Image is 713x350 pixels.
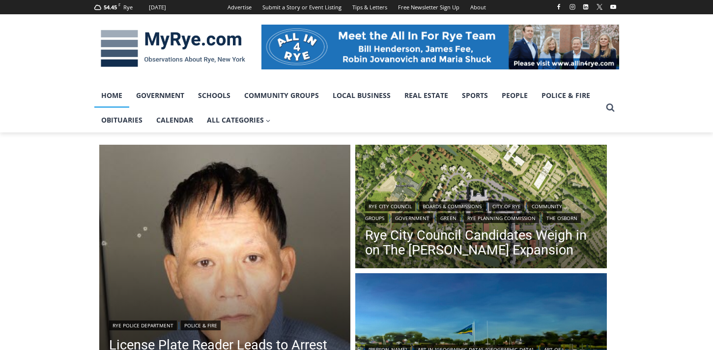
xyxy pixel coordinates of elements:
a: Schools [191,83,237,108]
a: Police & Fire [181,320,221,330]
a: Government [129,83,191,108]
a: The Osborn [543,213,581,223]
a: Government [392,213,433,223]
a: Rye City Council [365,201,415,211]
a: All Categories [200,108,278,132]
img: (PHOTO: Illustrative plan of The Osborn's proposed site plan from the July 10, 2025 planning comm... [355,145,607,271]
a: Rye City Council Candidates Weigh in on The [PERSON_NAME] Expansion [365,228,597,257]
button: View Search Form [601,99,619,117]
a: Rye Planning Commission [464,213,539,223]
a: Home [94,83,129,108]
a: YouTube [607,1,619,13]
a: Read More Rye City Council Candidates Weigh in on The Osborn Expansion [355,145,607,271]
nav: Primary Navigation [94,83,601,133]
img: All in for Rye [261,25,619,69]
a: Facebook [553,1,565,13]
a: X [594,1,605,13]
a: Obituaries [94,108,149,132]
a: Instagram [567,1,578,13]
div: | | | | | | | [365,199,597,223]
a: Local Business [326,83,398,108]
a: Green [437,213,460,223]
div: Rye [123,3,133,12]
img: MyRye.com [94,23,252,74]
a: Linkedin [580,1,592,13]
a: Sports [455,83,495,108]
a: Boards & Commissions [419,201,485,211]
div: [DATE] [149,3,166,12]
span: F [118,2,120,7]
a: Police & Fire [535,83,597,108]
span: All Categories [207,115,271,126]
a: City of Rye [489,201,524,211]
a: Calendar [149,108,200,132]
a: Real Estate [398,83,455,108]
a: Rye Police Department [109,320,177,330]
a: Community Groups [237,83,326,108]
div: | [109,318,341,330]
a: People [495,83,535,108]
span: 54.45 [104,3,117,11]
